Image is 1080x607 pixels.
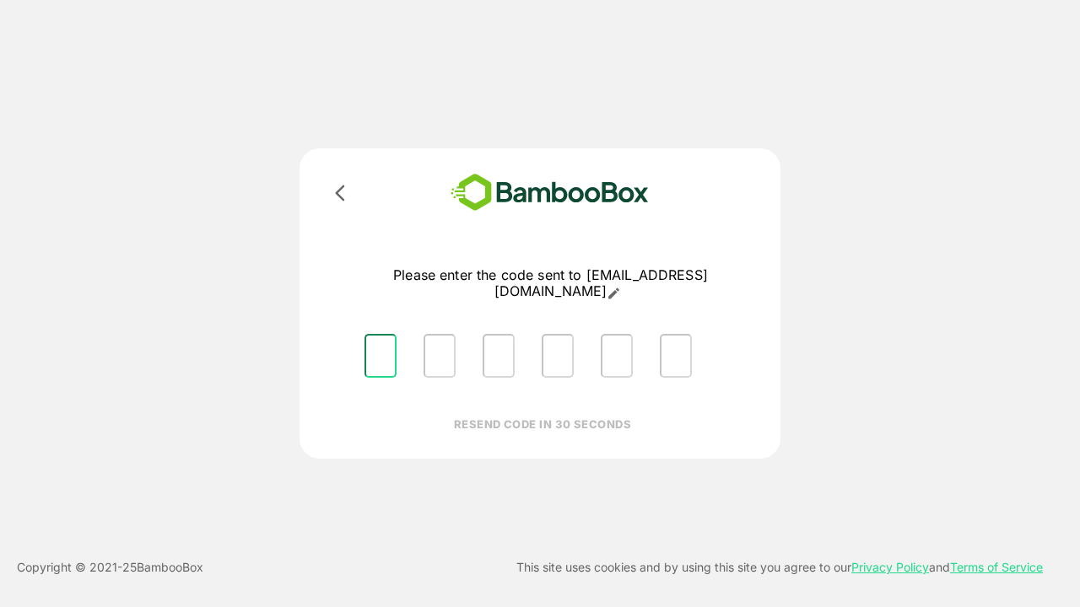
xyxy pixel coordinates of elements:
input: Please enter OTP character 4 [542,334,574,378]
input: Please enter OTP character 1 [364,334,397,378]
input: Please enter OTP character 6 [660,334,692,378]
p: Copyright © 2021- 25 BambooBox [17,557,203,577]
input: Please enter OTP character 2 [424,334,456,378]
input: Please enter OTP character 5 [601,334,633,378]
p: This site uses cookies and by using this site you agree to our and [516,557,1043,577]
a: Privacy Policy [851,560,929,574]
p: Please enter the code sent to [EMAIL_ADDRESS][DOMAIN_NAME] [351,267,750,300]
img: bamboobox [426,169,673,217]
a: Terms of Service [950,560,1043,574]
input: Please enter OTP character 3 [483,334,515,378]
